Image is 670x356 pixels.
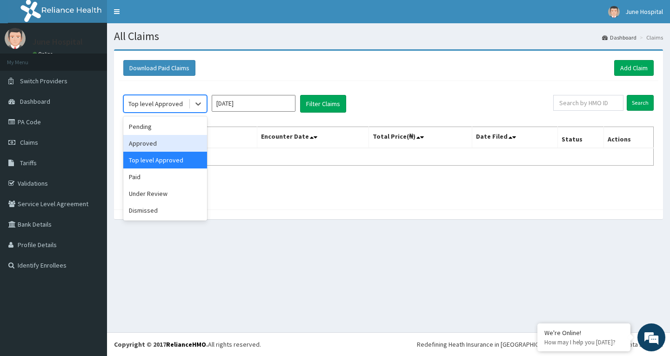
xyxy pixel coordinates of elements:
[257,127,368,148] th: Encounter Date
[128,99,183,108] div: Top level Approved
[17,47,38,70] img: d_794563401_company_1708531726252_794563401
[166,340,206,349] a: RelianceHMO
[417,340,663,349] div: Redefining Heath Insurance in [GEOGRAPHIC_DATA] using Telemedicine and Data Science!
[553,95,623,111] input: Search by HMO ID
[123,135,207,152] div: Approved
[608,6,620,18] img: User Image
[54,117,128,211] span: We're online!
[300,95,346,113] button: Filter Claims
[603,127,653,148] th: Actions
[368,127,472,148] th: Total Price(₦)
[33,38,83,46] p: June Hospital
[472,127,557,148] th: Date Filed
[123,118,207,135] div: Pending
[123,202,207,219] div: Dismissed
[544,338,623,346] p: How may I help you today?
[123,185,207,202] div: Under Review
[627,95,654,111] input: Search
[625,7,663,16] span: June Hospital
[212,95,295,112] input: Select Month and Year
[153,5,175,27] div: Minimize live chat window
[637,34,663,41] li: Claims
[614,60,654,76] a: Add Claim
[123,168,207,185] div: Paid
[114,340,208,349] strong: Copyright © 2017 .
[107,332,670,356] footer: All rights reserved.
[33,51,55,57] a: Online
[123,152,207,168] div: Top level Approved
[114,30,663,42] h1: All Claims
[20,138,38,147] span: Claims
[20,77,67,85] span: Switch Providers
[20,97,50,106] span: Dashboard
[5,28,26,49] img: User Image
[20,159,37,167] span: Tariffs
[557,127,603,148] th: Status
[48,52,156,64] div: Chat with us now
[5,254,177,287] textarea: Type your message and hit 'Enter'
[544,329,623,337] div: We're Online!
[123,60,195,76] button: Download Paid Claims
[602,34,636,41] a: Dashboard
